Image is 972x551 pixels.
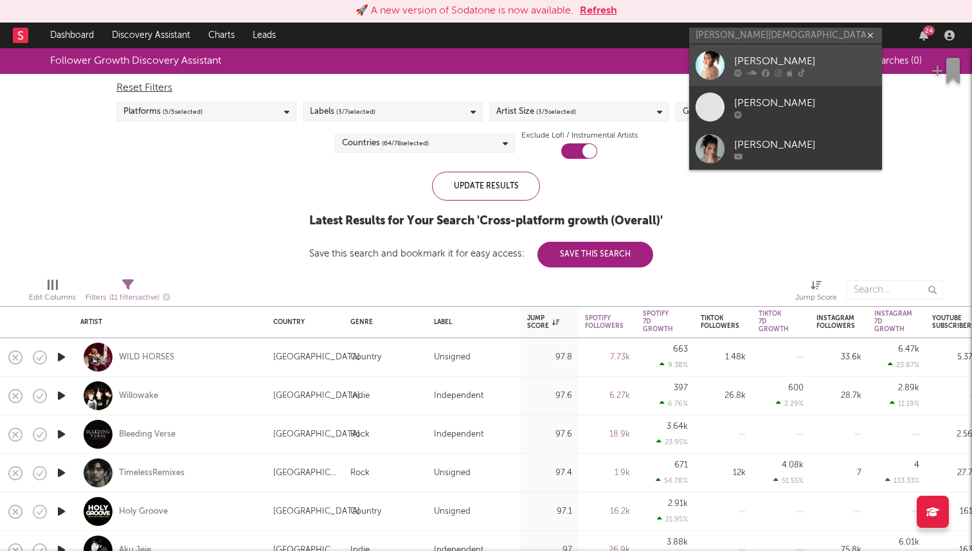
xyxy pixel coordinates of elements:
[29,290,76,305] div: Edit Columns
[816,314,855,330] div: Instagram Followers
[273,427,360,442] div: [GEOGRAPHIC_DATA]
[123,104,203,120] div: Platforms
[537,242,653,267] button: Save This Search
[432,172,540,201] div: Update Results
[759,310,789,333] div: Tiktok 7D Growth
[874,310,912,333] div: Instagram 7D Growth
[701,350,746,365] div: 1.48k
[888,361,919,369] div: 23.87 %
[585,427,630,442] div: 18.9k
[309,213,663,229] div: Latest Results for Your Search ' Cross-platform growth (Overall) '
[536,104,576,120] span: ( 3 / 5 selected)
[701,465,746,481] div: 12k
[734,137,876,152] div: [PERSON_NAME]
[29,274,76,311] div: Edit Columns
[701,314,739,330] div: Tiktok Followers
[434,465,471,481] div: Unsigned
[585,350,630,365] div: 7.73k
[310,104,375,120] div: Labels
[116,80,856,96] div: Reset Filters
[273,465,337,481] div: [GEOGRAPHIC_DATA]
[667,422,688,431] div: 3.64k
[816,350,861,365] div: 33.6k
[496,104,576,120] div: Artist Size
[350,388,370,404] div: Indie
[350,427,370,442] div: Rock
[689,44,882,86] a: [PERSON_NAME]
[667,538,688,546] div: 3.88k
[656,476,688,485] div: 54.78 %
[656,438,688,446] div: 23.95 %
[689,128,882,170] a: [PERSON_NAME]
[795,274,837,311] div: Jump Score
[689,28,882,44] input: Search for artists
[585,465,630,481] div: 1.9k
[919,30,928,41] button: 24
[527,350,572,365] div: 97.8
[776,399,804,408] div: 2.29 %
[273,350,360,365] div: [GEOGRAPHIC_DATA]
[923,26,935,35] div: 24
[244,23,285,48] a: Leads
[734,53,876,69] div: [PERSON_NAME]
[898,384,919,392] div: 2.89k
[119,390,158,402] a: Willowake
[527,504,572,519] div: 97.1
[434,318,508,326] div: Label
[527,427,572,442] div: 97.6
[350,318,415,326] div: Genre
[119,467,184,479] a: TimelessRemixes
[885,476,919,485] div: 133.33 %
[336,104,375,120] span: ( 3 / 7 selected)
[527,465,572,481] div: 97.4
[350,504,381,519] div: Country
[788,384,804,392] div: 600
[85,274,170,311] div: Filters(11 filters active)
[674,384,688,392] div: 397
[689,86,882,128] a: [PERSON_NAME]
[355,3,573,19] div: 🚀 A new version of Sodatone is now available.
[847,280,943,300] input: Search...
[273,388,360,404] div: [GEOGRAPHIC_DATA]
[342,136,429,151] div: Countries
[309,249,653,258] div: Save this search and bookmark it for easy access:
[434,388,483,404] div: Independent
[119,429,175,440] a: Bleeding Verse
[660,361,688,369] div: 9.38 %
[899,538,919,546] div: 6.01k
[643,310,673,333] div: Spotify 7D Growth
[199,23,244,48] a: Charts
[580,3,617,19] button: Refresh
[50,53,221,69] div: Follower Growth Discovery Assistant
[273,318,331,326] div: Country
[914,461,919,469] div: 4
[434,350,471,365] div: Unsigned
[585,314,624,330] div: Spotify Followers
[782,461,804,469] div: 4.08k
[434,427,483,442] div: Independent
[816,465,861,481] div: 7
[434,504,471,519] div: Unsigned
[795,290,837,305] div: Jump Score
[898,345,919,354] div: 6.47k
[585,504,630,519] div: 16.2k
[85,290,170,306] div: Filters
[668,500,688,508] div: 2.91k
[585,388,630,404] div: 6.27k
[701,388,746,404] div: 26.8k
[41,23,103,48] a: Dashboard
[657,515,688,523] div: 21.95 %
[673,345,688,354] div: 663
[683,104,755,120] div: Genres
[80,318,254,326] div: Artist
[350,465,370,481] div: Rock
[103,23,199,48] a: Discovery Assistant
[773,476,804,485] div: 51.55 %
[119,506,168,518] a: Holy Groove
[660,399,688,408] div: 6.76 %
[119,352,174,363] a: WILD HORSES
[109,294,159,302] span: ( 11 filters active)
